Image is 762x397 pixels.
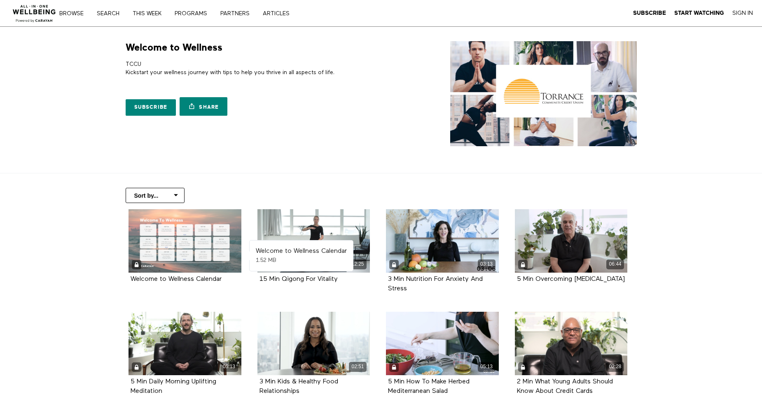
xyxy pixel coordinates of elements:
[126,99,176,116] a: Subscribe
[674,9,724,17] a: Start Watching
[732,9,753,17] a: Sign In
[515,209,628,273] a: 5 Min Overcoming Procrastination 06:44
[606,259,624,269] div: 06:44
[131,276,222,282] a: Welcome to Wellness Calendar
[131,276,222,283] strong: Welcome to Wellness Calendar
[633,9,666,17] a: Subscribe
[386,209,499,273] a: 3 Min Nutrition For Anxiety And Stress 03:13
[56,11,92,16] a: Browse
[517,276,625,282] a: 5 Min Overcoming [MEDICAL_DATA]
[180,97,227,116] a: Share
[450,41,637,146] img: Welcome to Wellness
[129,312,241,375] a: 5 Min Daily Morning Uplifting Meditation 05:13
[388,276,483,292] a: 3 Min Nutrition For Anxiety And Stress
[259,378,338,395] strong: 3 Min Kids & Healthy Food Relationships
[131,378,216,394] a: 5 Min Daily Morning Uplifting Meditation
[256,257,276,263] span: 1.52 MB
[349,259,367,269] div: 12:25
[131,378,216,395] strong: 5 Min Daily Morning Uplifting Meditation
[386,312,499,375] a: 5 Min How To Make Herbed Mediterranean Salad 05:13
[517,276,625,283] strong: 5 Min Overcoming Procrastination
[260,11,298,16] a: ARTICLES
[129,209,241,273] a: Welcome to Wellness Calendar
[130,11,170,16] a: THIS WEEK
[517,378,613,394] a: 2 Min What Young Adults Should Know About Credit Cards
[388,378,470,395] strong: 5 Min How To Make Herbed Mediterranean Salad
[220,362,238,371] div: 05:13
[257,312,370,375] a: 3 Min Kids & Healthy Food Relationships 02:51
[478,259,496,269] div: 03:13
[65,9,306,17] nav: Primary
[517,378,613,395] strong: 2 Min What Young Adults Should Know About Credit Cards
[515,312,628,375] a: 2 Min What Young Adults Should Know About Credit Cards 02:28
[256,248,347,255] strong: Welcome to Wellness Calendar
[388,378,470,394] a: 5 Min How To Make Herbed Mediterranean Salad
[478,362,496,371] div: 05:13
[259,276,338,282] a: 15 Min Qigong For Vitality
[126,60,378,77] p: TCCU Kickstart your wellness journey with tips to help you thrive in all aspects of life.
[259,276,338,283] strong: 15 Min Qigong For Vitality
[606,362,624,371] div: 02:28
[259,378,338,394] a: 3 Min Kids & Healthy Food Relationships
[633,10,666,16] strong: Subscribe
[674,10,724,16] strong: Start Watching
[349,362,367,371] div: 02:51
[257,209,370,273] a: 15 Min Qigong For Vitality 12:25
[94,11,128,16] a: Search
[126,41,222,54] h1: Welcome to Wellness
[217,11,258,16] a: PARTNERS
[172,11,216,16] a: PROGRAMS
